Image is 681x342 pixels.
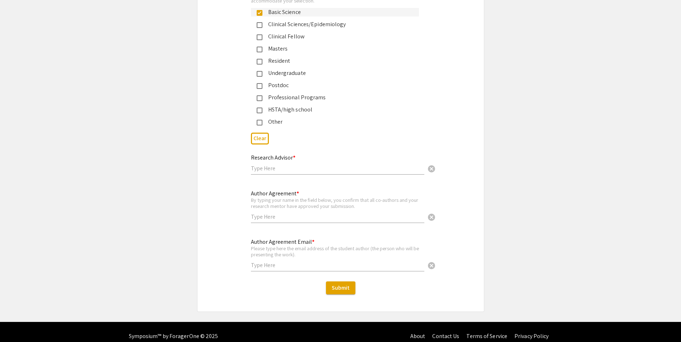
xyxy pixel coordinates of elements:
input: Type Here [251,165,424,172]
span: Submit [332,284,350,291]
div: Clinical Sciences/Epidemiology [262,20,413,29]
div: Postdoc [262,81,413,90]
div: Other [262,118,413,126]
button: Clear [424,209,439,224]
div: By typing your name in the field below, you confirm that all co-authors and your research mentor ... [251,197,424,209]
a: Contact Us [432,332,459,340]
mat-label: Author Agreement Email [251,238,314,246]
div: Clinical Fellow [262,32,413,41]
div: Masters [262,44,413,53]
a: Privacy Policy [514,332,549,340]
button: Clear [424,161,439,175]
span: cancel [427,165,436,173]
a: About [410,332,425,340]
div: Undergraduate [262,69,413,77]
button: Clear [424,258,439,272]
input: Type Here [251,213,424,220]
input: Type Here [251,261,424,269]
a: Terms of Service [466,332,507,340]
div: Resident [262,57,413,65]
mat-label: Research Advisor [251,154,295,161]
span: cancel [427,261,436,270]
span: cancel [427,213,436,222]
button: Clear [251,133,269,144]
div: Basic Science [262,8,413,16]
div: HSTA/high school [262,105,413,114]
button: Submit [326,281,355,294]
div: Please type here the email address of the student author (the person who will be presenting the w... [251,245,424,258]
mat-label: Author Agreement [251,190,299,197]
iframe: Chat [5,310,31,337]
div: Professional Programs [262,93,413,102]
